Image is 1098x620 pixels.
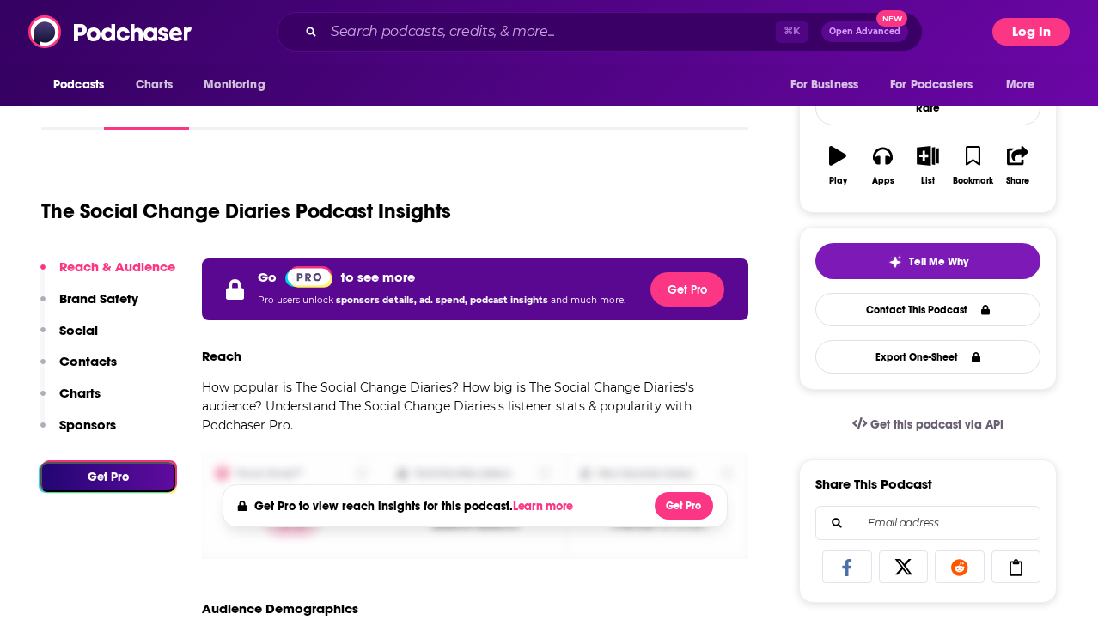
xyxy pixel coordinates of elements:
[59,385,101,401] p: Charts
[125,69,183,101] a: Charts
[888,255,902,269] img: tell me why sparkle
[254,499,578,514] h4: Get Pro to view reach insights for this podcast.
[317,90,367,130] a: Reviews
[478,90,503,130] a: Lists
[202,600,358,617] h3: Audience Demographics
[921,176,935,186] div: List
[202,378,748,435] p: How popular is The Social Change Diaries? How big is The Social Change Diaries's audience? Unders...
[40,385,101,416] button: Charts
[879,69,997,101] button: open menu
[870,417,1003,432] span: Get this podcast via API
[59,322,98,338] p: Social
[839,404,1017,446] a: Get this podcast via API
[258,288,625,313] p: Pro users unlock and much more.
[876,10,907,27] span: New
[650,272,724,307] button: Get Pro
[192,69,287,101] button: open menu
[909,255,968,269] span: Tell Me Why
[285,265,332,288] a: Pro website
[513,500,578,514] button: Learn more
[324,18,776,46] input: Search podcasts, credits, & more...
[994,69,1057,101] button: open menu
[136,73,173,97] span: Charts
[815,340,1040,374] button: Export One-Sheet
[935,550,985,583] a: Share on Reddit
[890,73,973,97] span: For Podcasters
[655,492,713,520] button: Get Pro
[872,176,894,186] div: Apps
[285,266,332,288] img: Podchaser Pro
[778,69,880,101] button: open menu
[879,550,929,583] a: Share on X/Twitter
[40,416,116,448] button: Sponsors
[1006,73,1035,97] span: More
[391,90,453,130] a: Credits1
[202,348,241,364] h3: Reach
[815,90,1040,125] div: Rate
[53,73,104,97] span: Podcasts
[992,18,1070,46] button: Log In
[991,550,1041,583] a: Copy Link
[40,322,98,354] button: Social
[258,269,277,285] p: Go
[1006,176,1029,186] div: Share
[860,135,905,197] button: Apps
[104,90,189,130] a: InsightsPodchaser Pro
[336,295,551,306] span: sponsors details, ad. spend, podcast insights
[815,243,1040,279] button: tell me why sparkleTell Me Why
[277,12,923,52] div: Search podcasts, credits, & more...
[40,353,117,385] button: Contacts
[953,176,993,186] div: Bookmark
[59,290,138,307] p: Brand Safety
[830,507,1026,539] input: Email address...
[815,506,1040,540] div: Search followers
[41,69,126,101] button: open menu
[815,135,860,197] button: Play
[815,293,1040,326] a: Contact This Podcast
[41,90,80,130] a: About
[28,15,193,48] img: Podchaser - Follow, Share and Rate Podcasts
[790,73,858,97] span: For Business
[40,290,138,322] button: Brand Safety
[906,135,950,197] button: List
[822,550,872,583] a: Share on Facebook
[59,258,175,275] p: Reach & Audience
[528,90,570,130] a: Similar
[950,135,995,197] button: Bookmark
[815,476,932,492] h3: Share This Podcast
[204,73,265,97] span: Monitoring
[341,269,415,285] p: to see more
[776,21,808,43] span: ⌘ K
[40,462,175,492] button: Get Pro
[821,21,908,42] button: Open AdvancedNew
[829,176,847,186] div: Play
[996,135,1040,197] button: Share
[40,258,175,290] button: Reach & Audience
[213,90,293,130] a: Episodes35
[41,198,451,224] h1: The Social Change Diaries Podcast Insights
[59,416,116,433] p: Sponsors
[59,353,117,369] p: Contacts
[829,27,900,36] span: Open Advanced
